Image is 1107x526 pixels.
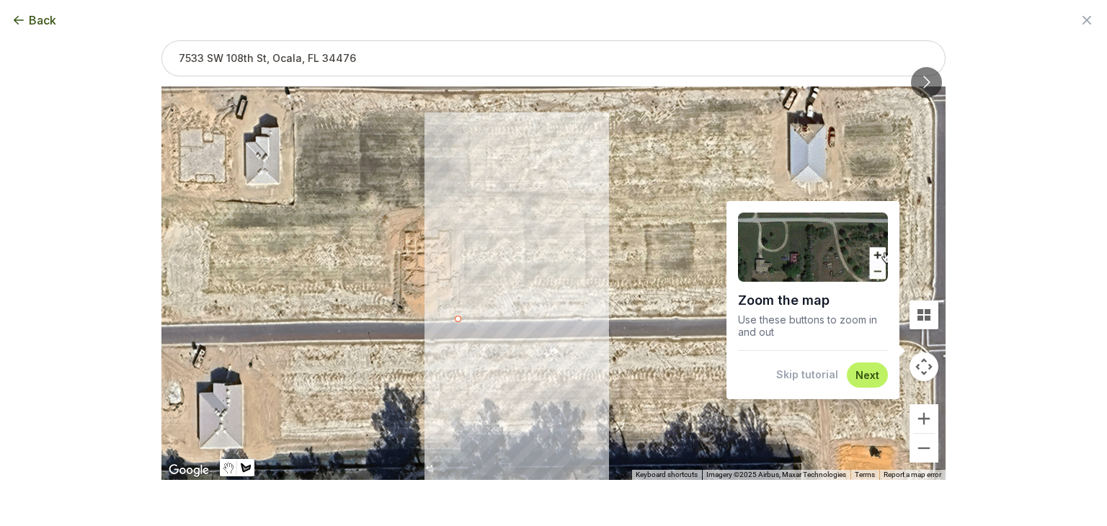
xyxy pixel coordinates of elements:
p: Use these buttons to zoom in and out [738,313,888,339]
button: Map camera controls [910,352,938,381]
img: Google [165,461,213,480]
button: Zoom out [910,434,938,463]
button: Skip tutorial [776,367,838,382]
button: Draw a shape [237,459,254,476]
button: Stop drawing [220,459,237,476]
span: Imagery ©2025 Airbus, Maxar Technologies [706,471,846,478]
input: 7533 SW 108th St, Ocala, FL 34476 [161,40,946,76]
a: Report a map error [884,471,941,478]
button: Next [855,368,879,382]
button: Tilt map [910,300,938,329]
h1: Zoom the map [738,287,888,313]
button: Go to next slide [911,67,942,98]
button: Zoom in [910,404,938,433]
img: Demo of zooming into a lawn area [738,213,888,282]
span: Back [29,12,56,29]
a: Open this area in Google Maps (opens a new window) [165,461,213,480]
button: Back [12,12,56,29]
button: Keyboard shortcuts [636,470,698,480]
a: Terms (opens in new tab) [855,471,875,478]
